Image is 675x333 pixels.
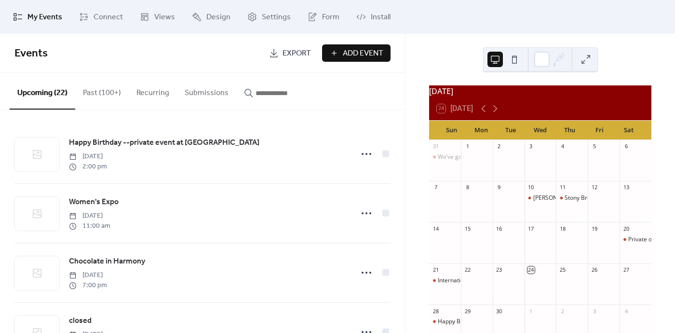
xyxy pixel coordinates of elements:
button: Add Event [322,44,391,62]
div: Sun [437,121,466,140]
a: Happy Birthday --private event at [GEOGRAPHIC_DATA] [69,137,259,149]
div: 27 [622,266,630,274]
div: Mon [466,121,496,140]
div: 8 [464,184,471,191]
span: [DATE] [69,152,107,162]
div: 30 [496,307,503,315]
button: Submissions [177,73,236,109]
a: Form [300,4,347,30]
div: 25 [559,266,566,274]
div: 28 [432,307,439,315]
div: Happy Birthday --private event at Pindar [429,318,461,326]
div: 1 [527,307,535,315]
div: 26 [591,266,598,274]
div: International [DATE] [438,277,492,285]
div: 21 [432,266,439,274]
button: Upcoming (22) [10,73,75,110]
div: 4 [622,307,630,315]
span: 11:00 am [69,221,110,231]
a: Chocolate in Harmony [69,255,145,268]
div: International Day of Peace [429,277,461,285]
a: My Events [6,4,69,30]
span: [DATE] [69,270,107,280]
span: 7:00 pm [69,280,107,291]
div: 22 [464,266,471,274]
div: Stony Brook Vertrans Home [556,194,588,202]
span: Events [14,43,48,64]
div: We’ve got it all going on— All summer long! ☀️ [429,153,461,161]
a: Women's Expo [69,196,119,208]
div: 3 [527,143,535,150]
div: 5 [591,143,598,150]
a: Connect [72,4,130,30]
div: 20 [622,225,630,232]
div: Private off-site [628,236,667,244]
span: Connect [94,12,123,23]
span: Happy Birthday --private event at [GEOGRAPHIC_DATA] [69,137,259,149]
a: Install [349,4,398,30]
div: 2 [559,307,566,315]
span: closed [69,315,92,327]
span: Add Event [343,48,383,59]
span: 2:00 pm [69,162,107,172]
div: Private off-site [620,236,651,244]
span: My Events [27,12,62,23]
div: 15 [464,225,471,232]
div: Thu [555,121,584,140]
div: 29 [464,307,471,315]
span: Design [206,12,230,23]
div: 18 [559,225,566,232]
div: Wed [526,121,555,140]
div: 23 [496,266,503,274]
a: Views [133,4,182,30]
div: 16 [496,225,503,232]
span: Install [371,12,391,23]
a: Settings [240,4,298,30]
button: Past (100+) [75,73,129,109]
div: Happy Birthday --private event at [GEOGRAPHIC_DATA] [438,318,586,326]
div: 11 [559,184,566,191]
div: Stony Brook Vertrans Home [565,194,639,202]
div: Dan's Power Women of the East End [525,194,556,202]
span: [DATE] [69,211,110,221]
div: 19 [591,225,598,232]
div: 9 [496,184,503,191]
div: Tue [496,121,526,140]
div: 1 [464,143,471,150]
div: 2 [496,143,503,150]
div: 17 [527,225,535,232]
div: [DATE] [429,85,651,97]
div: 13 [622,184,630,191]
span: Views [154,12,175,23]
div: Sat [614,121,644,140]
a: closed [69,315,92,327]
div: 4 [559,143,566,150]
div: 10 [527,184,535,191]
button: Recurring [129,73,177,109]
div: 12 [591,184,598,191]
div: 6 [622,143,630,150]
span: Chocolate in Harmony [69,256,145,267]
div: 31 [432,143,439,150]
div: 14 [432,225,439,232]
div: Fri [584,121,614,140]
span: Settings [262,12,291,23]
div: 3 [591,307,598,315]
a: Export [262,44,318,62]
span: Export [283,48,311,59]
span: Form [322,12,339,23]
a: Design [185,4,238,30]
div: 7 [432,184,439,191]
div: We’ve got it all going on— All summer long! ☀️ [438,153,562,161]
div: 24 [527,266,535,274]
